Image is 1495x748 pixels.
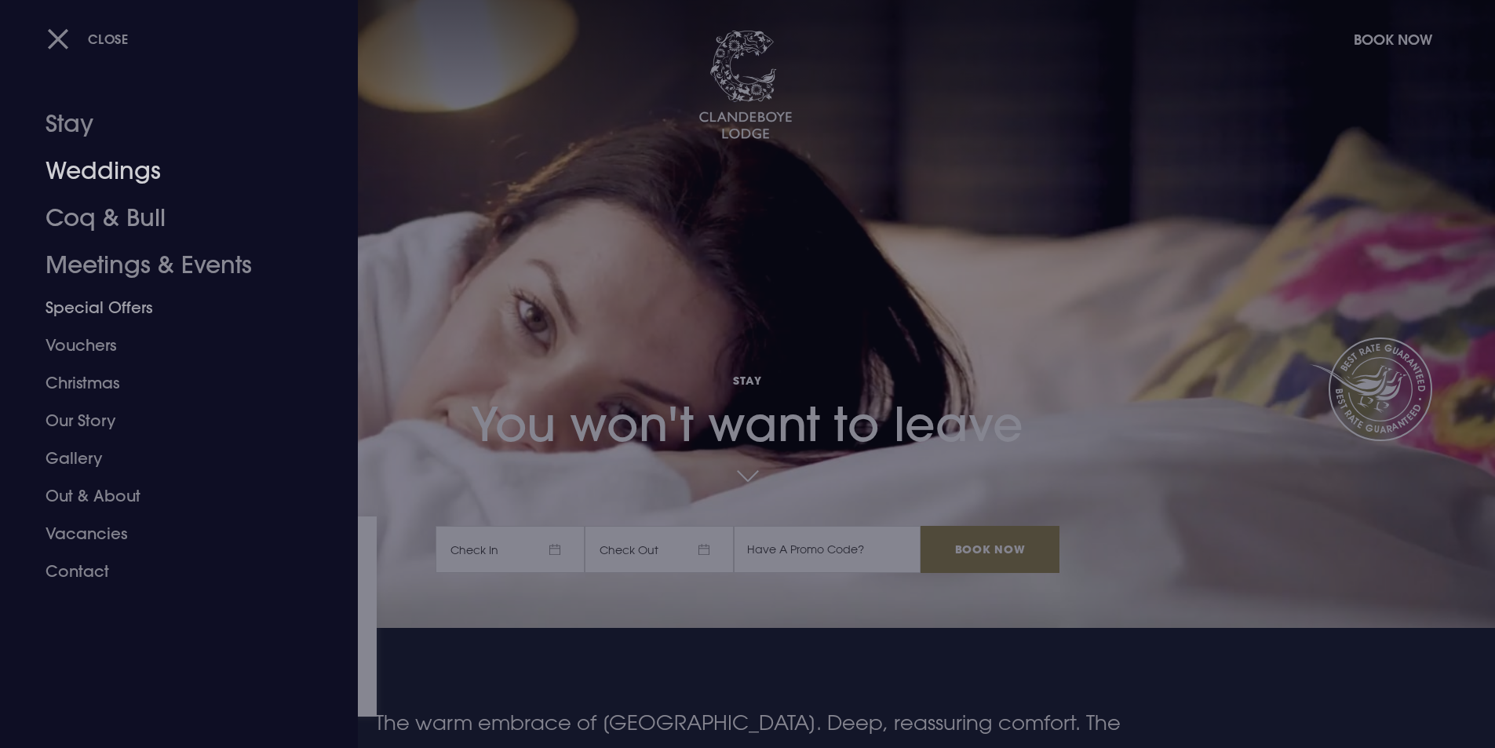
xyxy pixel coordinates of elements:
a: Our Story [46,402,294,440]
a: Special Offers [46,289,294,327]
a: Contact [46,553,294,590]
a: Meetings & Events [46,242,294,289]
a: Christmas [46,364,294,402]
a: Out & About [46,477,294,515]
a: Gallery [46,440,294,477]
a: Coq & Bull [46,195,294,242]
a: Weddings [46,148,294,195]
a: Vouchers [46,327,294,364]
span: Close [88,31,129,47]
a: Vacancies [46,515,294,553]
button: Close [47,23,129,55]
a: Stay [46,100,294,148]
